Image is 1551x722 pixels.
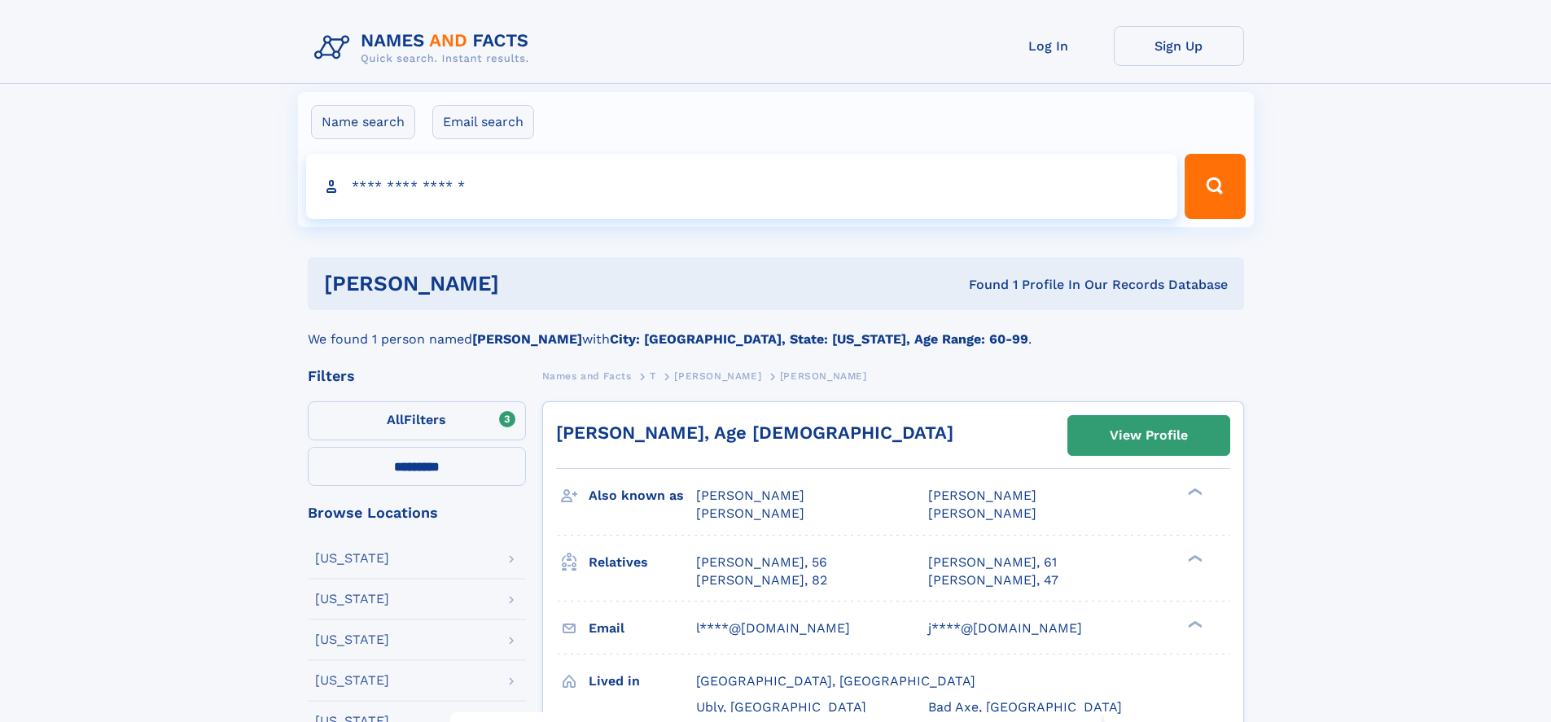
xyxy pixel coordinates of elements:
h3: Email [589,615,696,642]
div: ❯ [1184,619,1203,629]
div: Browse Locations [308,505,526,520]
h3: Lived in [589,667,696,695]
h3: Relatives [589,549,696,576]
a: [PERSON_NAME], 82 [696,571,827,589]
span: [PERSON_NAME] [928,505,1036,521]
div: Found 1 Profile In Our Records Database [734,276,1228,294]
div: We found 1 person named with . [308,310,1244,349]
h3: Also known as [589,482,696,510]
a: Sign Up [1114,26,1244,66]
div: Filters [308,369,526,383]
span: Bad Axe, [GEOGRAPHIC_DATA] [928,699,1122,715]
span: [PERSON_NAME] [696,505,804,521]
a: [PERSON_NAME], 47 [928,571,1058,589]
div: [US_STATE] [315,552,389,565]
span: [PERSON_NAME] [696,488,804,503]
label: Email search [432,105,534,139]
div: ❯ [1184,553,1203,563]
input: search input [306,154,1178,219]
span: [PERSON_NAME] [928,488,1036,503]
span: [GEOGRAPHIC_DATA], [GEOGRAPHIC_DATA] [696,673,975,689]
div: ❯ [1184,487,1203,497]
div: View Profile [1110,417,1188,454]
img: Logo Names and Facts [308,26,542,70]
b: [PERSON_NAME] [472,331,582,347]
a: Names and Facts [542,365,632,386]
span: T [650,370,656,382]
a: [PERSON_NAME], 56 [696,554,827,571]
label: Filters [308,401,526,440]
button: Search Button [1185,154,1245,219]
b: City: [GEOGRAPHIC_DATA], State: [US_STATE], Age Range: 60-99 [610,331,1028,347]
a: [PERSON_NAME] [674,365,761,386]
span: Ubly, [GEOGRAPHIC_DATA] [696,699,866,715]
span: [PERSON_NAME] [780,370,867,382]
h1: [PERSON_NAME] [324,273,734,294]
span: [PERSON_NAME] [674,370,761,382]
div: [US_STATE] [315,593,389,606]
div: [US_STATE] [315,674,389,687]
a: T [650,365,656,386]
a: [PERSON_NAME], 61 [928,554,1057,571]
span: All [387,412,404,427]
a: Log In [984,26,1114,66]
label: Name search [311,105,415,139]
a: [PERSON_NAME], Age [DEMOGRAPHIC_DATA] [556,422,953,443]
div: [US_STATE] [315,633,389,646]
a: View Profile [1068,416,1229,455]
